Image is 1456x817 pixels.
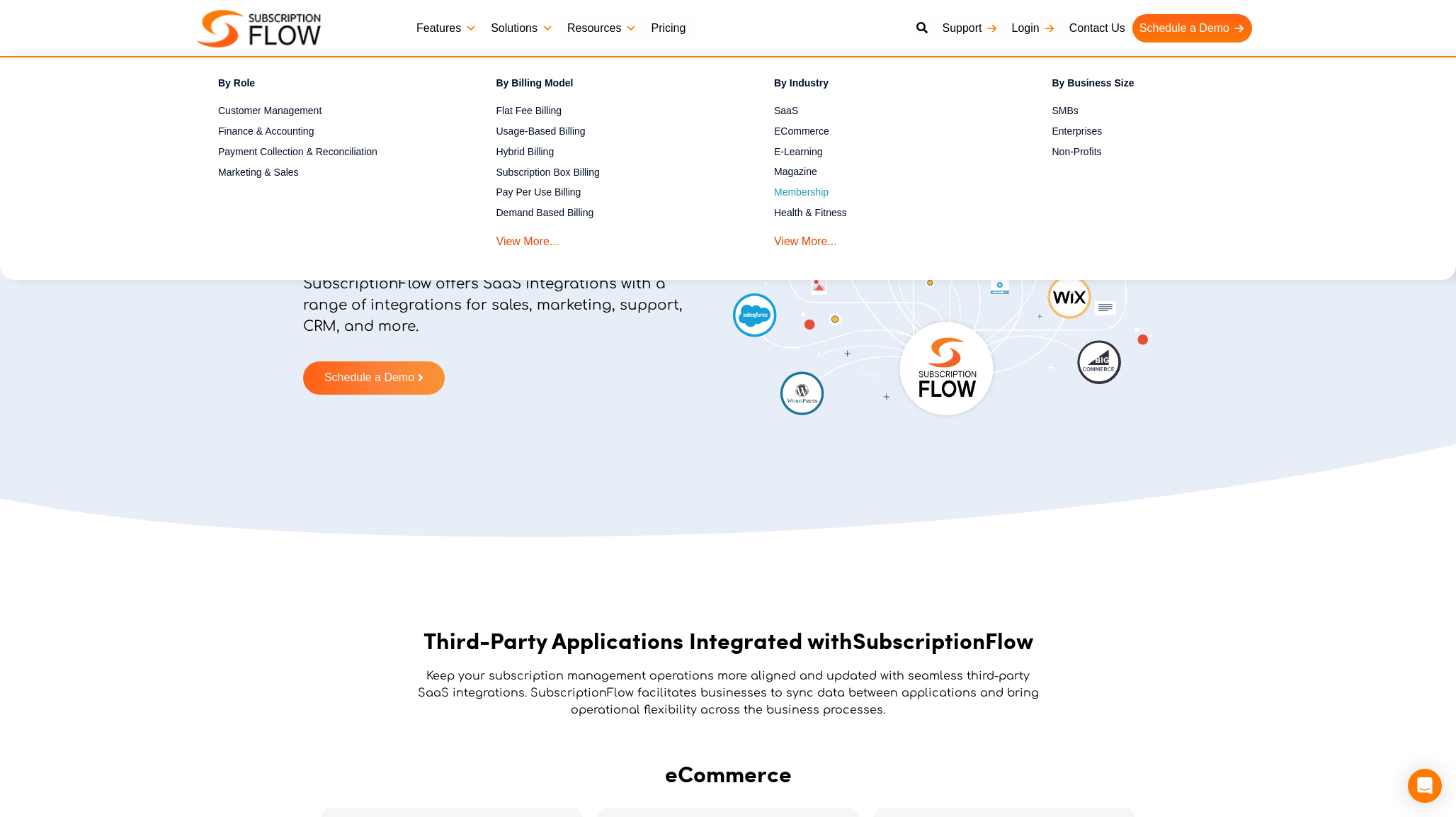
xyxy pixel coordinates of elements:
[560,14,644,43] a: Resources
[1408,769,1442,803] div: Open Intercom Messenger
[1052,143,1281,160] a: Non-Profits
[774,225,837,251] a: View More...
[303,274,689,351] p: SubscriptionFlow offers SaaS integrations with a range of integrations for sales, marketing, supp...
[1052,103,1079,118] span: SMBs
[935,14,1004,43] a: Support
[314,760,1142,787] h2: eCommerce
[774,103,798,118] span: SaaS
[496,165,600,180] span: Subscription Box Billing
[774,145,823,159] span: E-Learning
[416,667,1040,719] p: Keep your subscription management operations more aligned and updated with seamless third-party S...
[774,184,1003,201] a: Membership
[774,143,1003,160] a: E-Learning
[774,124,829,139] span: ECommerce
[218,164,447,181] a: Marketing & Sales
[1052,123,1281,140] a: Enterprises
[496,225,559,251] a: View More...
[644,14,693,43] a: Pricing
[774,75,1003,96] h4: By Industry
[496,75,725,96] h4: By Billing Model
[197,10,321,47] img: Subscriptionflow
[496,164,725,181] a: Subscription Box Billing
[774,103,1003,120] a: SaaS
[303,361,445,395] a: Schedule a Demo
[218,145,377,159] span: Payment Collection & Reconciliation
[496,103,725,120] a: Flat Fee Billing
[496,205,725,222] a: Demand Based Billing
[1062,14,1132,43] a: Contact Us
[1132,14,1252,43] a: Schedule a Demo
[774,164,1003,181] a: Magazine
[496,145,554,159] span: Hybrid Billing
[218,103,447,120] a: Customer Management
[409,14,484,43] a: Features
[1052,124,1103,139] span: Enterprises
[484,14,560,43] a: Solutions
[496,143,725,160] a: Hybrid Billing
[381,627,1075,653] h2: Third-Party Applications Integrated with
[218,143,447,160] a: Payment Collection & Reconciliation
[853,624,1033,656] span: SubscriptionFlow
[496,124,586,139] span: Usage-Based Billing
[496,103,562,118] span: Flat Fee Billing
[1052,103,1281,120] a: SMBs
[774,123,1003,140] a: ECommerce
[1052,145,1102,159] span: Non-Profits
[1052,75,1281,96] h4: By Business Size
[218,165,299,180] span: Marketing & Sales
[218,75,447,96] h4: By Role
[496,123,725,140] a: Usage-Based Billing
[218,123,447,140] a: Finance & Accounting
[218,124,314,139] span: Finance & Accounting
[218,103,322,118] span: Customer Management
[324,372,414,384] span: Schedule a Demo
[774,205,1003,222] a: Health & Fitness
[496,184,725,201] a: Pay Per Use Billing
[1005,14,1062,43] a: Login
